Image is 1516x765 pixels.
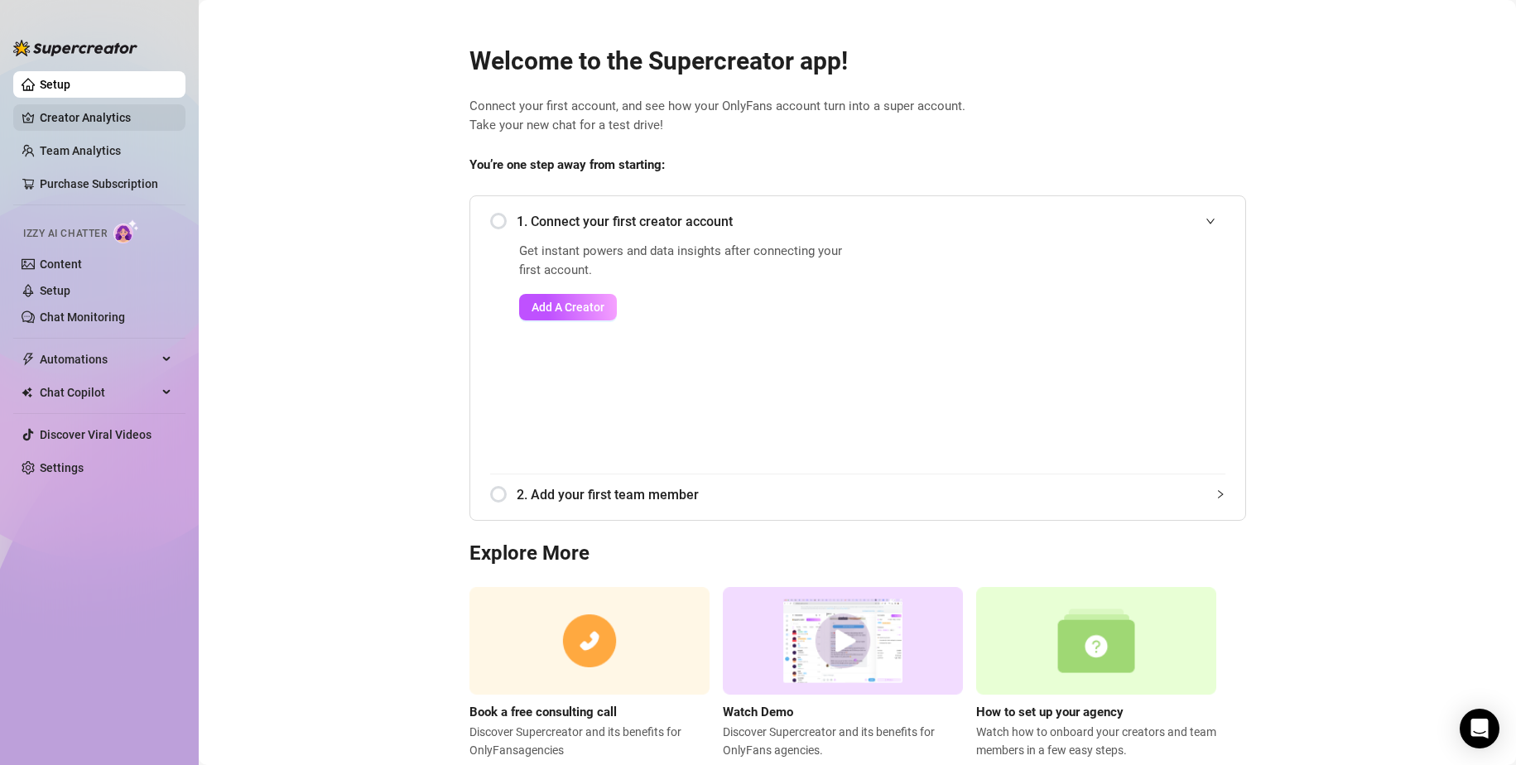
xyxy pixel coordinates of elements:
[40,144,121,157] a: Team Analytics
[519,294,617,320] button: Add A Creator
[723,587,963,695] img: supercreator demo
[22,353,35,366] span: thunderbolt
[40,428,152,441] a: Discover Viral Videos
[976,587,1216,695] img: setup agency guide
[13,40,137,56] img: logo-BBDzfeDw.svg
[40,346,157,373] span: Automations
[490,474,1225,515] div: 2. Add your first team member
[469,541,1246,567] h3: Explore More
[894,242,1225,454] iframe: Add Creators
[40,284,70,297] a: Setup
[23,226,107,242] span: Izzy AI Chatter
[517,484,1225,505] span: 2. Add your first team member
[519,294,853,320] a: Add A Creator
[723,705,793,719] strong: Watch Demo
[40,461,84,474] a: Settings
[723,723,963,759] span: Discover Supercreator and its benefits for OnlyFans agencies.
[723,587,963,759] a: Watch DemoDiscover Supercreator and its benefits for OnlyFans agencies.
[519,242,853,281] span: Get instant powers and data insights after connecting your first account.
[490,201,1225,242] div: 1. Connect your first creator account
[22,387,32,398] img: Chat Copilot
[40,310,125,324] a: Chat Monitoring
[40,171,172,197] a: Purchase Subscription
[1460,709,1499,748] div: Open Intercom Messenger
[469,157,665,172] strong: You’re one step away from starting:
[976,723,1216,759] span: Watch how to onboard your creators and team members in a few easy steps.
[40,104,172,131] a: Creator Analytics
[469,587,710,695] img: consulting call
[40,78,70,91] a: Setup
[469,723,710,759] span: Discover Supercreator and its benefits for OnlyFans agencies
[1215,489,1225,499] span: collapsed
[532,301,604,314] span: Add A Creator
[517,211,1225,232] span: 1. Connect your first creator account
[40,257,82,271] a: Content
[469,587,710,759] a: Book a free consulting callDiscover Supercreator and its benefits for OnlyFansagencies
[113,219,139,243] img: AI Chatter
[976,705,1124,719] strong: How to set up your agency
[976,587,1216,759] a: How to set up your agencyWatch how to onboard your creators and team members in a few easy steps.
[40,379,157,406] span: Chat Copilot
[469,97,1246,136] span: Connect your first account, and see how your OnlyFans account turn into a super account. Take you...
[1206,216,1215,226] span: expanded
[469,705,617,719] strong: Book a free consulting call
[469,46,1246,77] h2: Welcome to the Supercreator app!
